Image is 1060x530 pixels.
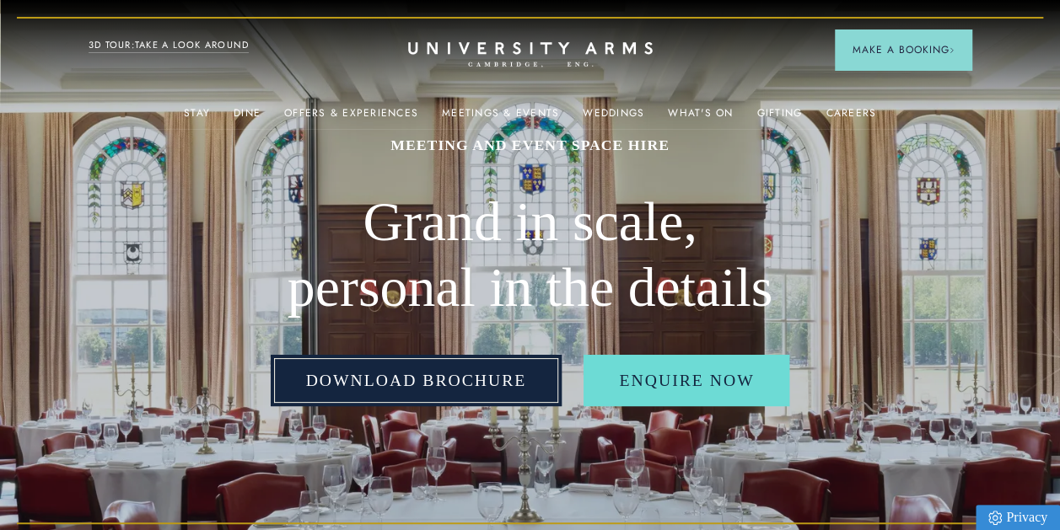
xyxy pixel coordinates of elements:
[89,38,250,53] a: 3D TOUR:TAKE A LOOK AROUND
[852,42,955,57] span: Make a Booking
[835,29,971,70] button: Make a BookingArrow icon
[988,511,1002,525] img: Privacy
[442,107,559,129] a: Meetings & Events
[271,355,562,407] a: Download Brochure
[265,135,795,155] h1: MEETING AND EVENT SPACE HIRE
[668,107,733,129] a: What's On
[583,107,644,129] a: Weddings
[408,42,653,68] a: Home
[757,107,803,129] a: Gifting
[265,189,795,321] h2: Grand in scale, personal in the details
[234,107,261,129] a: Dine
[976,505,1060,530] a: Privacy
[184,107,210,129] a: Stay
[826,107,876,129] a: Careers
[284,107,418,129] a: Offers & Experiences
[949,47,955,53] img: Arrow icon
[584,355,789,407] a: Enquire Now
